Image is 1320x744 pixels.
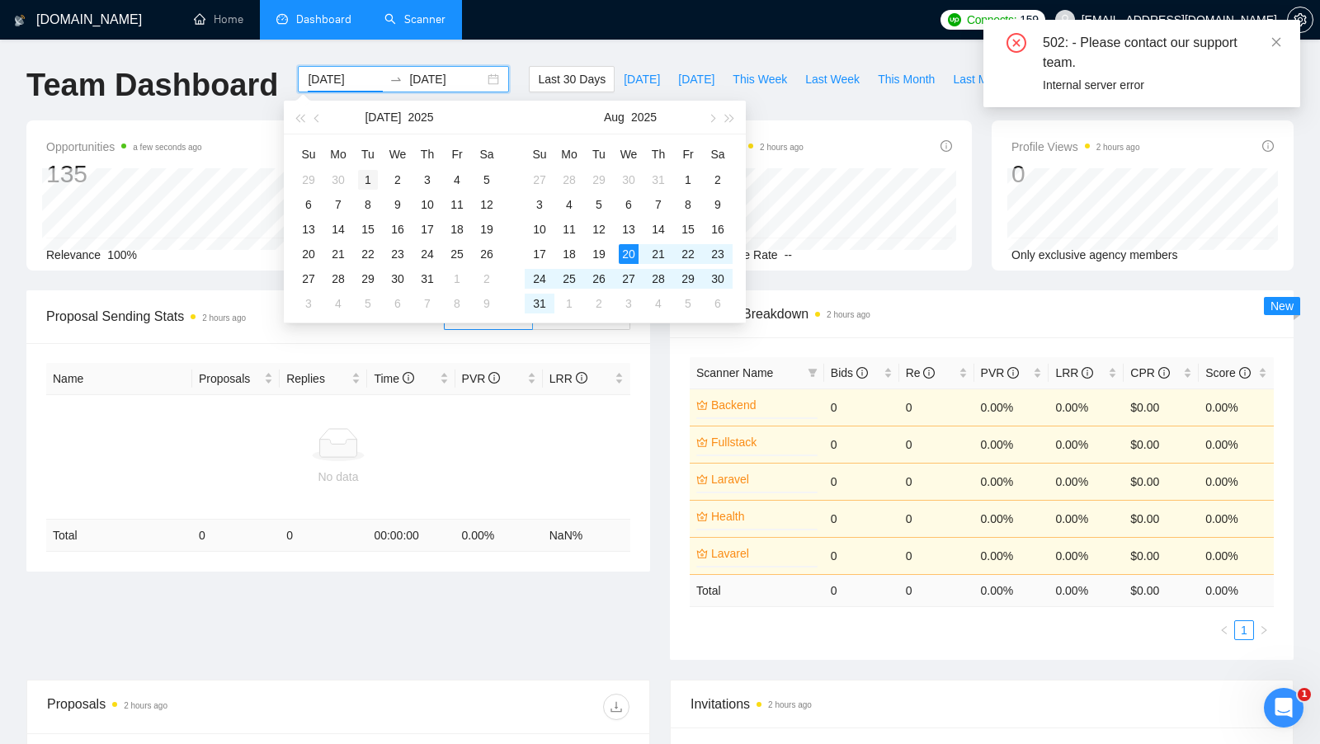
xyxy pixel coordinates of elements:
[559,244,579,264] div: 18
[412,266,442,291] td: 2025-07-31
[1130,366,1169,379] span: CPR
[199,370,261,388] span: Proposals
[696,366,773,379] span: Scanner Name
[1007,367,1019,379] span: info-circle
[614,192,643,217] td: 2025-08-06
[878,70,935,88] span: This Month
[388,195,408,214] div: 9
[358,219,378,239] div: 15
[824,388,899,426] td: 0
[584,167,614,192] td: 2025-07-29
[643,291,673,316] td: 2025-09-04
[589,244,609,264] div: 19
[294,167,323,192] td: 2025-06-29
[525,291,554,316] td: 2025-08-31
[328,170,348,190] div: 30
[614,266,643,291] td: 2025-08-27
[408,101,433,134] button: 2025
[353,242,383,266] td: 2025-07-22
[46,248,101,261] span: Relevance
[462,372,501,385] span: PVR
[276,13,288,25] span: dashboard
[358,170,378,190] div: 1
[365,101,401,134] button: [DATE]
[673,167,703,192] td: 2025-08-01
[1264,688,1303,728] iframe: Intercom live chat
[384,12,445,26] a: searchScanner
[554,192,584,217] td: 2025-08-04
[1287,13,1313,26] a: setting
[899,463,974,500] td: 0
[299,294,318,313] div: 3
[383,266,412,291] td: 2025-07-30
[46,306,444,327] span: Proposal Sending Stats
[477,269,497,289] div: 2
[46,137,202,157] span: Opportunities
[711,396,814,414] a: Backend
[412,242,442,266] td: 2025-07-24
[1235,621,1253,639] a: 1
[1124,463,1199,500] td: $0.00
[678,195,698,214] div: 8
[703,242,733,266] td: 2025-08-23
[26,66,278,105] h1: Team Dashboard
[703,192,733,217] td: 2025-08-09
[643,242,673,266] td: 2025-08-21
[831,366,868,379] span: Bids
[711,433,814,451] a: Fullstack
[554,242,584,266] td: 2025-08-18
[442,217,472,242] td: 2025-07-18
[944,66,1019,92] button: Last Month
[648,294,668,313] div: 4
[417,294,437,313] div: 7
[1219,625,1229,635] span: left
[703,217,733,242] td: 2025-08-16
[559,219,579,239] div: 11
[1298,688,1311,701] span: 1
[673,266,703,291] td: 2025-08-29
[648,244,668,264] div: 21
[133,143,201,152] time: a few seconds ago
[974,388,1049,426] td: 0.00%
[46,363,192,395] th: Name
[614,242,643,266] td: 2025-08-20
[294,291,323,316] td: 2025-08-03
[1011,158,1140,190] div: 0
[678,170,698,190] div: 1
[690,158,804,190] div: 0
[442,192,472,217] td: 2025-07-11
[417,244,437,264] div: 24
[869,66,944,92] button: This Month
[559,170,579,190] div: 28
[643,141,673,167] th: Th
[299,195,318,214] div: 6
[299,244,318,264] div: 20
[472,192,502,217] td: 2025-07-12
[906,366,936,379] span: Re
[477,294,497,313] div: 9
[604,101,625,134] button: Aug
[804,360,821,385] span: filter
[584,141,614,167] th: Tu
[708,294,728,313] div: 6
[358,294,378,313] div: 5
[981,366,1020,379] span: PVR
[530,244,549,264] div: 17
[353,192,383,217] td: 2025-07-08
[648,195,668,214] div: 7
[1270,36,1282,48] span: close
[389,73,403,86] span: to
[1011,137,1140,157] span: Profile Views
[1124,388,1199,426] td: $0.00
[353,266,383,291] td: 2025-07-29
[604,700,629,713] span: download
[383,167,412,192] td: 2025-07-02
[447,294,467,313] div: 8
[442,141,472,167] th: Fr
[673,217,703,242] td: 2025-08-15
[442,291,472,316] td: 2025-08-08
[447,219,467,239] div: 18
[615,66,669,92] button: [DATE]
[1205,366,1250,379] span: Score
[323,291,353,316] td: 2025-08-04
